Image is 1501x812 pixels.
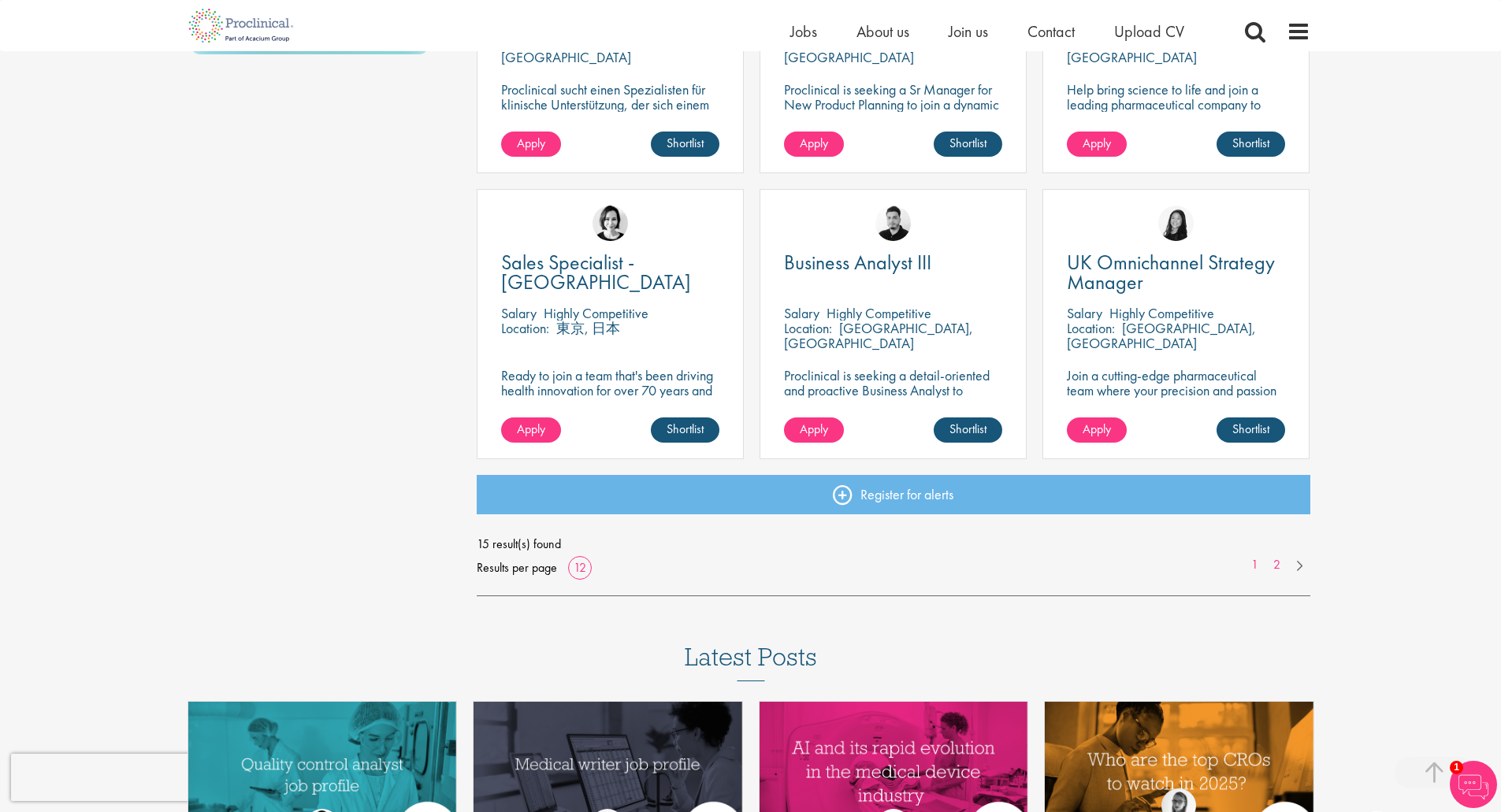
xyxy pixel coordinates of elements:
[501,417,561,443] a: Apply
[856,21,909,42] a: About us
[1450,761,1497,808] img: Chatbot
[1450,761,1463,774] span: 1
[1067,82,1285,142] p: Help bring science to life and join a leading pharmaceutical company to play a key role in drivin...
[501,82,719,157] p: Proclinical sucht einen Spezialisten für klinische Unterstützung, der sich einem dynamischen Team...
[477,532,1310,556] span: 15 result(s) found
[1067,319,1256,352] p: [GEOGRAPHIC_DATA], [GEOGRAPHIC_DATA]
[1067,319,1115,337] span: Location:
[784,417,844,443] a: Apply
[949,21,988,42] a: Join us
[501,132,561,157] a: Apply
[784,82,1002,127] p: Proclinical is seeking a Sr Manager for New Product Planning to join a dynamic team on a permanen...
[784,368,1002,443] p: Proclinical is seeking a detail-oriented and proactive Business Analyst to support pharmaceutical...
[934,417,1002,443] a: Shortlist
[517,135,545,151] span: Apply
[477,475,1310,514] a: Register for alerts
[1158,206,1194,241] img: Numhom Sudsok
[1067,304,1102,322] span: Salary
[651,417,719,443] a: Shortlist
[501,304,537,322] span: Salary
[1083,135,1111,151] span: Apply
[1217,417,1285,443] a: Shortlist
[800,135,828,151] span: Apply
[544,304,648,322] p: Highly Competitive
[685,643,817,681] h3: Latest Posts
[784,304,819,322] span: Salary
[501,368,719,428] p: Ready to join a team that's been driving health innovation for over 70 years and build a career y...
[800,421,828,437] span: Apply
[501,253,719,292] a: Sales Specialist - [GEOGRAPHIC_DATA]
[1083,421,1111,437] span: Apply
[784,319,832,337] span: Location:
[568,559,592,576] a: 12
[875,206,911,241] img: Anderson Maldonado
[1109,304,1214,322] p: Highly Competitive
[11,754,213,801] iframe: reCAPTCHA
[501,249,691,295] span: Sales Specialist - [GEOGRAPHIC_DATA]
[1114,21,1184,42] a: Upload CV
[1265,556,1288,574] a: 2
[501,319,549,337] span: Location:
[1217,132,1285,157] a: Shortlist
[556,319,620,337] p: 東京, 日本
[1067,368,1285,428] p: Join a cutting-edge pharmaceutical team where your precision and passion for strategy will help s...
[784,132,844,157] a: Apply
[593,206,628,241] img: Nic Choa
[517,421,545,437] span: Apply
[477,556,557,580] span: Results per page
[1067,417,1127,443] a: Apply
[784,319,973,352] p: [GEOGRAPHIC_DATA], [GEOGRAPHIC_DATA]
[1067,253,1285,292] a: UK Omnichannel Strategy Manager
[934,132,1002,157] a: Shortlist
[790,21,817,42] a: Jobs
[784,249,931,276] span: Business Analyst III
[1027,21,1075,42] a: Contact
[1067,249,1275,295] span: UK Omnichannel Strategy Manager
[1067,132,1127,157] a: Apply
[651,132,719,157] a: Shortlist
[827,304,931,322] p: Highly Competitive
[784,253,1002,273] a: Business Analyst III
[1243,556,1266,574] a: 1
